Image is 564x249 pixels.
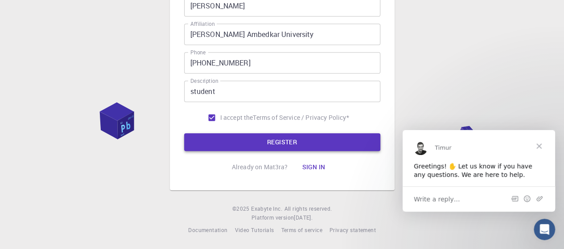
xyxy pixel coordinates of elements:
[294,214,313,221] span: [DATE] .
[281,226,322,235] a: Terms of service
[220,113,253,122] span: I accept the
[232,163,288,171] p: Already on Mat3ra?
[534,219,555,240] iframe: Intercom live chat
[251,204,282,213] a: Exabyte Inc.
[188,226,227,235] a: Documentation
[232,204,251,213] span: © 2025
[329,226,376,235] a: Privacy statement
[188,226,227,233] span: Documentation
[253,113,349,122] a: Terms of Service / Privacy Policy*
[253,113,349,122] p: Terms of Service / Privacy Policy *
[251,205,282,212] span: Exabyte Inc.
[294,213,313,222] a: [DATE].
[281,226,322,233] span: Terms of service
[295,158,332,176] button: Sign in
[235,226,274,233] span: Video Tutorials
[190,49,206,56] label: Phone
[235,226,274,235] a: Video Tutorials
[190,20,214,28] label: Affiliation
[184,133,380,151] button: REGISTER
[251,213,294,222] span: Platform version
[190,77,218,85] label: Description
[284,204,332,213] span: All rights reserved.
[329,226,376,233] span: Privacy statement
[403,130,555,212] iframe: Intercom live chat message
